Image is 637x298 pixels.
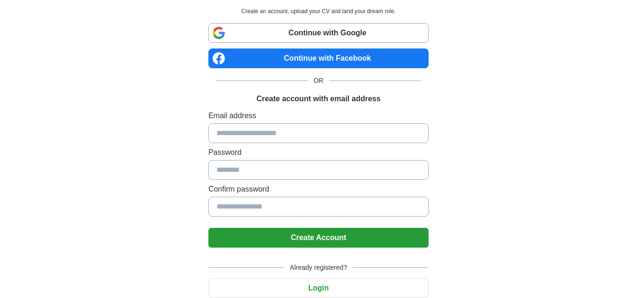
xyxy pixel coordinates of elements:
span: OR [308,76,329,86]
a: Continue with Facebook [208,48,429,68]
h1: Create account with email address [256,93,381,105]
button: Login [208,278,429,298]
p: Create an account, upload your CV and land your dream role. [210,7,427,16]
label: Email address [208,110,429,121]
a: Login [208,284,429,292]
label: Password [208,147,429,158]
a: Continue with Google [208,23,429,43]
span: Already registered? [284,263,353,273]
button: Create Account [208,228,429,248]
label: Confirm password [208,184,429,195]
